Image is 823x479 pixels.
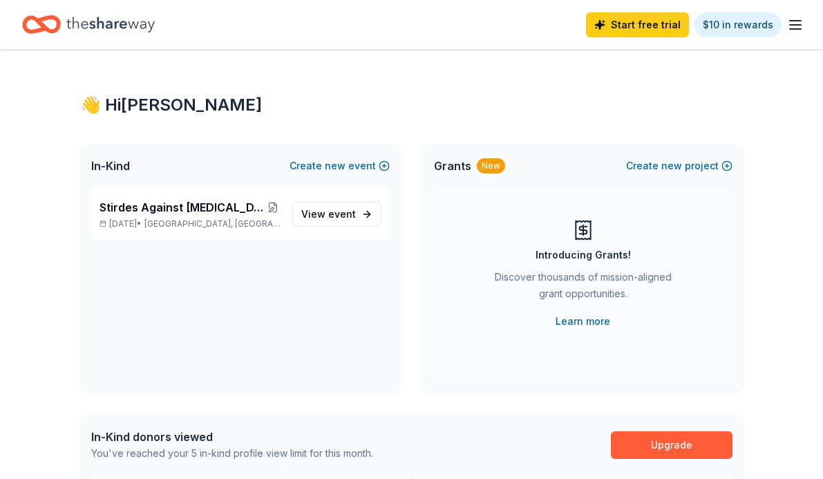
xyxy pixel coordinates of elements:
span: Stirdes Against [MEDICAL_DATA], Second Annual Walk [100,199,266,216]
div: 👋 Hi [PERSON_NAME] [80,94,744,116]
a: Home [22,8,155,41]
a: Learn more [556,313,610,330]
span: new [661,158,682,174]
button: Createnewproject [626,158,732,174]
span: Grants [434,158,471,174]
div: Introducing Grants! [536,247,631,263]
span: [GEOGRAPHIC_DATA], [GEOGRAPHIC_DATA] [144,218,281,229]
div: You've reached your 5 in-kind profile view limit for this month. [91,445,373,462]
a: View event [292,202,381,227]
span: View [301,206,356,223]
p: [DATE] • [100,218,281,229]
button: Createnewevent [290,158,390,174]
a: Start free trial [586,12,689,37]
span: In-Kind [91,158,130,174]
a: Upgrade [611,431,732,459]
span: new [325,158,346,174]
div: In-Kind donors viewed [91,429,373,445]
span: event [328,208,356,220]
div: New [477,158,505,173]
a: $10 in rewards [694,12,782,37]
div: Discover thousands of mission-aligned grant opportunities. [489,269,677,308]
